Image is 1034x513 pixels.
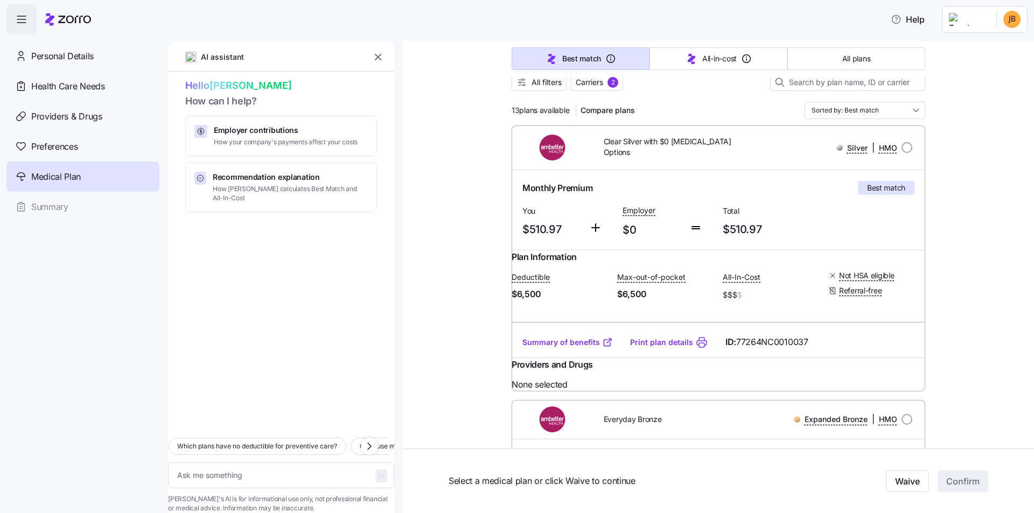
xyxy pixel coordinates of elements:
[200,51,244,63] span: AI assistant
[185,94,377,109] span: How can I help?
[213,185,368,203] span: How [PERSON_NAME] calculates Best Match and All-In-Cost
[607,77,618,88] div: 2
[512,250,577,264] span: Plan Information
[576,77,603,88] span: Carriers
[522,206,581,216] span: You
[512,287,609,301] span: $6,500
[31,80,105,93] span: Health Care Needs
[31,140,78,153] span: Preferences
[617,272,686,283] span: Max-out-of-pocket
[177,441,337,452] span: Which plans have no deductible for preventive care?
[723,287,820,303] span: $$$
[736,335,808,349] span: 77264NC0010037
[532,77,562,88] span: All filters
[723,272,760,283] span: All-In-Cost
[31,170,81,184] span: Medical Plan
[891,13,925,26] span: Help
[604,414,662,425] span: Everyday Bronze
[214,138,358,147] span: How your company's payments affect your costs
[630,337,693,348] a: Print plan details
[794,412,897,426] div: |
[520,406,586,432] img: Ambetter
[1003,11,1021,28] img: a12ed22a75749c389a3e5956cf645b2a
[867,182,905,193] span: Best match
[604,136,747,158] span: Clear Silver with $0 [MEDICAL_DATA] Options
[725,335,808,349] span: ID:
[168,495,394,513] span: [PERSON_NAME]'s AI is for informational use only, not professional financial or medical advice. I...
[623,221,681,239] span: $0
[839,285,882,296] span: Referral-free
[522,181,592,195] span: Monthly Premium
[949,13,988,26] img: Employer logo
[946,475,980,488] span: Confirm
[185,78,377,94] span: Hello [PERSON_NAME]
[723,206,814,216] span: Total
[31,50,94,63] span: Personal Details
[879,414,897,425] span: HMO
[847,143,868,153] span: Silver
[702,53,737,64] span: All-in-cost
[770,74,925,91] input: Search by plan name, ID or carrier
[185,52,196,62] img: ai-icon.png
[512,272,550,283] span: Deductible
[805,102,925,119] input: Order by dropdown
[839,270,895,281] span: Not HSA eligible
[31,110,102,123] span: Providers & Drugs
[6,41,159,71] a: Personal Details
[522,337,613,348] a: Summary of benefits
[805,414,868,425] span: Expanded Bronze
[836,141,897,154] div: |
[449,474,806,488] span: Select a medical plan or click Waive to continue
[512,74,567,91] button: All filters
[737,290,742,300] span: $
[879,143,897,153] span: HMO
[723,221,814,238] span: $510.97
[6,71,159,101] a: Health Care Needs
[512,105,569,116] span: 13 plans available
[842,53,870,64] span: All plans
[168,438,346,455] button: Which plans have no deductible for preventive care?
[562,53,601,64] span: Best match
[895,475,920,488] span: Waive
[623,205,655,216] span: Employer
[520,135,586,160] img: Ambetter
[351,438,511,455] button: Can I use my current doctors with these plans?
[512,378,925,391] span: None selected
[6,131,159,161] a: Preferences
[6,161,159,192] a: Medical Plan
[571,74,623,91] button: Carriers2
[512,358,593,371] span: Providers and Drugs
[938,470,988,492] button: Confirm
[886,470,929,492] button: Waive
[576,102,639,119] button: Compare plans
[360,441,502,452] span: Can I use my current doctors with these plans?
[213,172,368,182] span: Recommendation explanation
[882,9,933,30] button: Help
[522,221,581,238] span: $510.97
[6,101,159,131] a: Providers & Drugs
[214,125,358,136] span: Employer contributions
[617,287,714,301] span: $6,500
[581,105,635,116] span: Compare plans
